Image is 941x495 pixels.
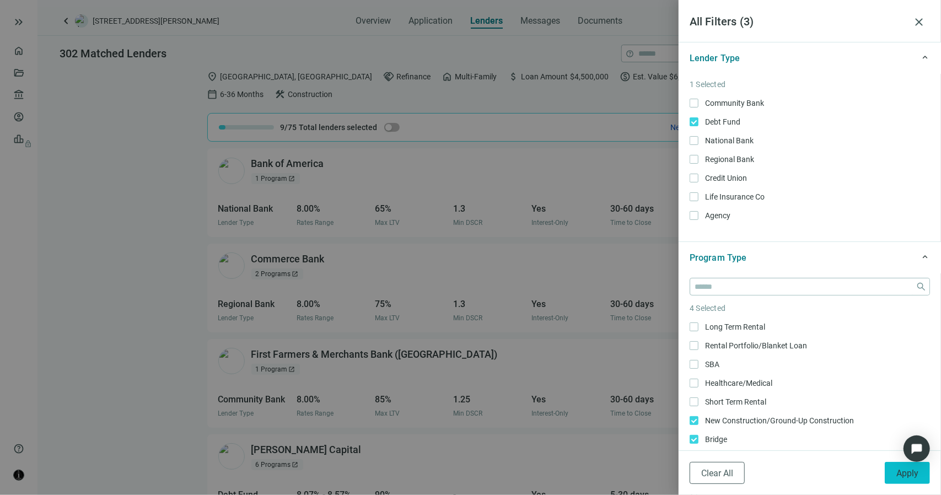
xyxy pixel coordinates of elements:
button: close [908,11,930,33]
span: Healthcare/Medical [698,377,777,389]
article: All Filters ( 3 ) [690,13,908,30]
span: Lender Type [690,53,740,63]
span: close [912,15,926,29]
span: SBA [698,358,724,370]
span: Agency [698,209,735,222]
button: Apply [885,462,930,484]
span: Community Bank [698,97,768,109]
span: Credit Union [698,172,751,184]
span: Bridge [698,433,732,445]
span: Life Insurance Co [698,191,769,203]
div: keyboard_arrow_upProgram Type [679,241,941,273]
article: 4 Selected [690,302,930,314]
span: Clear All [701,468,733,478]
div: keyboard_arrow_upLender Type [679,42,941,74]
span: Program Type [690,252,746,263]
span: Apply [896,468,918,478]
span: New Construction/Ground-Up Construction [698,415,858,427]
span: Long Term Rental [698,321,770,333]
span: Regional Bank [698,153,759,165]
span: Rental Portfolio/Blanket Loan [698,340,811,352]
span: National Bank [698,134,758,147]
button: Clear All [690,462,745,484]
span: Debt Fund [698,116,745,128]
article: 1 Selected [690,78,930,90]
span: Short Term Rental [698,396,771,408]
div: Open Intercom Messenger [904,435,930,462]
